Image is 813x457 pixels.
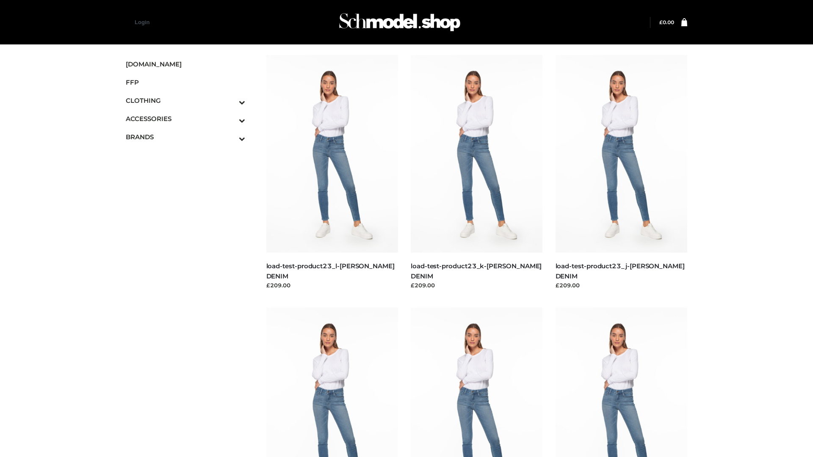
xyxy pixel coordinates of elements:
a: load-test-product23_k-[PERSON_NAME] DENIM [411,262,542,280]
span: £ [659,19,663,25]
button: Toggle Submenu [216,91,245,110]
button: Toggle Submenu [216,110,245,128]
a: BRANDSToggle Submenu [126,128,245,146]
span: FFP [126,77,245,87]
button: Toggle Submenu [216,128,245,146]
img: Schmodel Admin 964 [336,6,463,39]
a: FFP [126,73,245,91]
div: £209.00 [556,281,688,289]
a: Login [135,19,149,25]
a: ACCESSORIESToggle Submenu [126,110,245,128]
a: £0.00 [659,19,674,25]
span: BRANDS [126,132,245,142]
a: CLOTHINGToggle Submenu [126,91,245,110]
span: ACCESSORIES [126,114,245,124]
a: load-test-product23_l-[PERSON_NAME] DENIM [266,262,395,280]
bdi: 0.00 [659,19,674,25]
div: £209.00 [411,281,543,289]
a: [DOMAIN_NAME] [126,55,245,73]
span: CLOTHING [126,96,245,105]
div: £209.00 [266,281,398,289]
a: load-test-product23_j-[PERSON_NAME] DENIM [556,262,685,280]
span: [DOMAIN_NAME] [126,59,245,69]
